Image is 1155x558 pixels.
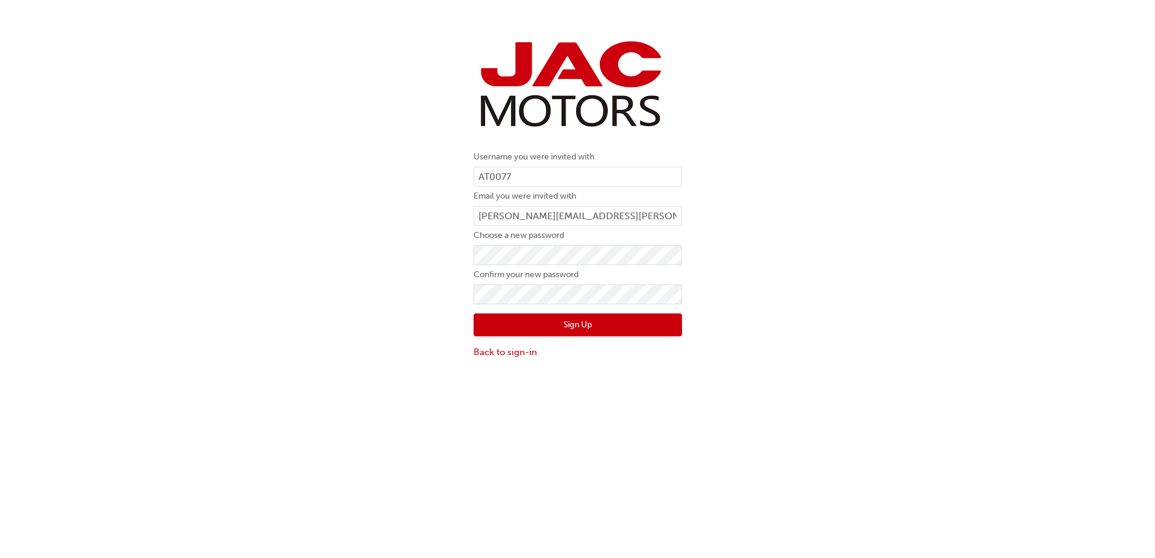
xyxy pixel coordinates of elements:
[474,150,682,164] label: Username you were invited with
[474,313,682,336] button: Sign Up
[474,167,682,187] input: Username
[474,189,682,204] label: Email you were invited with
[474,36,666,132] img: jac-portal
[474,228,682,243] label: Choose a new password
[474,268,682,282] label: Confirm your new password
[474,345,682,359] a: Back to sign-in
